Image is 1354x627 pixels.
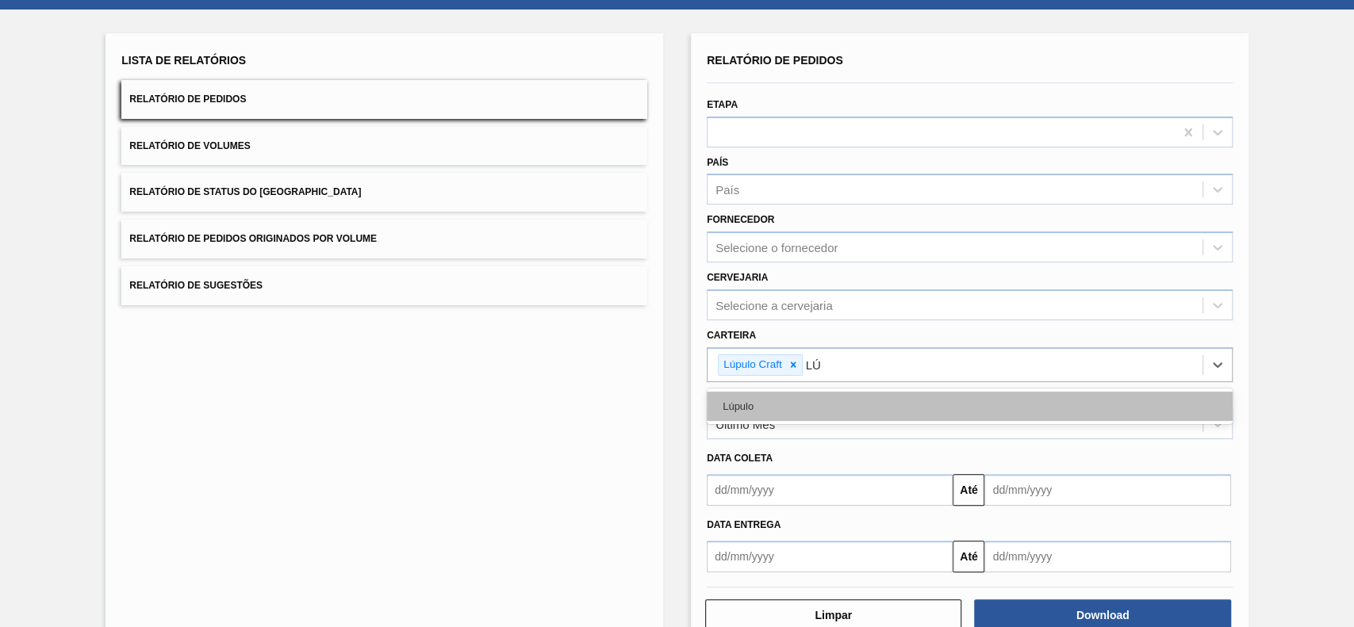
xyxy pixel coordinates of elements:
[707,99,738,110] label: Etapa
[715,183,739,197] div: País
[707,474,953,506] input: dd/mm/yyyy
[707,272,768,283] label: Cervejaria
[715,418,775,431] div: Último Mês
[707,541,953,572] input: dd/mm/yyyy
[715,298,833,312] div: Selecione a cervejaria
[953,541,984,572] button: Até
[707,214,774,225] label: Fornecedor
[121,173,647,212] button: Relatório de Status do [GEOGRAPHIC_DATA]
[129,186,361,197] span: Relatório de Status do [GEOGRAPHIC_DATA]
[707,54,843,67] span: Relatório de Pedidos
[953,474,984,506] button: Até
[129,280,263,291] span: Relatório de Sugestões
[707,392,1233,421] div: Lúpulo
[715,241,838,254] div: Selecione o fornecedor
[707,519,781,530] span: Data entrega
[707,157,728,168] label: País
[121,54,246,67] span: Lista de Relatórios
[707,330,756,341] label: Carteira
[984,474,1230,506] input: dd/mm/yyyy
[121,220,647,258] button: Relatório de Pedidos Originados por Volume
[719,355,784,375] div: Lúpulo Craft
[121,266,647,305] button: Relatório de Sugestões
[984,541,1230,572] input: dd/mm/yyyy
[129,94,246,105] span: Relatório de Pedidos
[129,140,250,151] span: Relatório de Volumes
[129,233,377,244] span: Relatório de Pedidos Originados por Volume
[121,80,647,119] button: Relatório de Pedidos
[707,453,773,464] span: Data coleta
[121,127,647,166] button: Relatório de Volumes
